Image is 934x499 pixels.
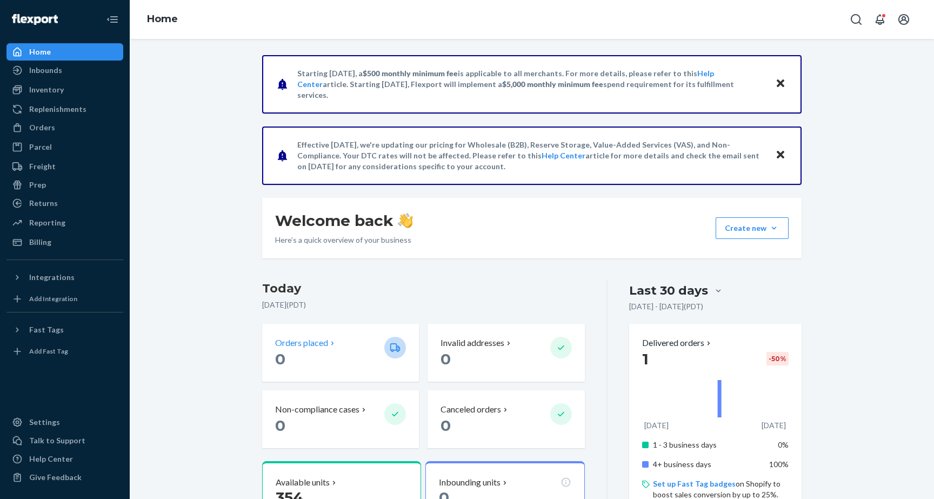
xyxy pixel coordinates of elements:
div: Parcel [29,142,52,152]
p: [DATE] [762,420,786,431]
button: Open notifications [869,9,891,30]
a: Set up Fast Tag badges [653,479,736,488]
div: Inventory [29,84,64,95]
p: Starting [DATE], a is applicable to all merchants. For more details, please refer to this article... [297,68,765,101]
span: $5,000 monthly minimum fee [502,79,603,89]
a: Help Center [542,151,585,160]
button: Close Navigation [102,9,123,30]
a: Orders [6,119,123,136]
a: Inbounds [6,62,123,79]
span: 0% [778,440,789,449]
span: 0 [275,416,285,435]
span: 1 [642,350,649,368]
img: hand-wave emoji [398,213,413,228]
div: Billing [29,237,51,248]
a: Talk to Support [6,432,123,449]
button: Close [773,76,788,92]
div: -50 % [766,352,789,365]
div: Freight [29,161,56,172]
h3: Today [262,280,585,297]
p: 4+ business days [653,459,759,470]
button: Give Feedback [6,469,123,486]
span: 0 [275,350,285,368]
p: Non-compliance cases [275,403,359,416]
p: Canceled orders [441,403,501,416]
h1: Welcome back [275,211,413,230]
button: Orders placed 0 [262,324,419,382]
div: Help Center [29,454,73,464]
div: Returns [29,198,58,209]
a: Prep [6,176,123,194]
div: Add Integration [29,294,77,303]
p: Invalid addresses [441,337,504,349]
p: 1 - 3 business days [653,440,759,450]
div: Last 30 days [629,282,708,299]
p: Here’s a quick overview of your business [275,235,413,245]
div: Inbounds [29,65,62,76]
button: Invalid addresses 0 [428,324,584,382]
button: Open Search Box [845,9,867,30]
span: $500 monthly minimum fee [363,69,458,78]
button: Open account menu [893,9,915,30]
span: 0 [441,416,451,435]
p: Available units [276,476,330,489]
div: Fast Tags [29,324,64,335]
div: Integrations [29,272,75,283]
div: Orders [29,122,55,133]
a: Billing [6,234,123,251]
a: Inventory [6,81,123,98]
ol: breadcrumbs [138,4,186,35]
a: Reporting [6,214,123,231]
div: Talk to Support [29,435,85,446]
button: Integrations [6,269,123,286]
div: Home [29,46,51,57]
button: Non-compliance cases 0 [262,390,419,448]
p: Inbounding units [439,476,501,489]
div: Give Feedback [29,472,82,483]
button: Delivered orders [642,337,713,349]
div: Add Fast Tag [29,347,68,356]
p: [DATE] - [DATE] ( PDT ) [629,301,703,312]
img: Flexport logo [12,14,58,25]
div: Prep [29,179,46,190]
div: Replenishments [29,104,86,115]
p: Effective [DATE], we're updating our pricing for Wholesale (B2B), Reserve Storage, Value-Added Se... [297,139,765,172]
div: Reporting [29,217,65,228]
a: Home [147,13,178,25]
p: [DATE] ( PDT ) [262,300,585,310]
p: Orders placed [275,337,328,349]
span: 100% [769,460,789,469]
button: Close [773,148,788,163]
a: Help Center [6,450,123,468]
div: Settings [29,417,60,428]
p: [DATE] [644,420,669,431]
a: Parcel [6,138,123,156]
button: Canceled orders 0 [428,390,584,448]
a: Returns [6,195,123,212]
button: Create new [716,217,789,239]
a: Replenishments [6,101,123,118]
span: 0 [441,350,451,368]
a: Home [6,43,123,61]
a: Add Integration [6,290,123,308]
a: Freight [6,158,123,175]
a: Settings [6,414,123,431]
a: Add Fast Tag [6,343,123,360]
button: Fast Tags [6,321,123,338]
